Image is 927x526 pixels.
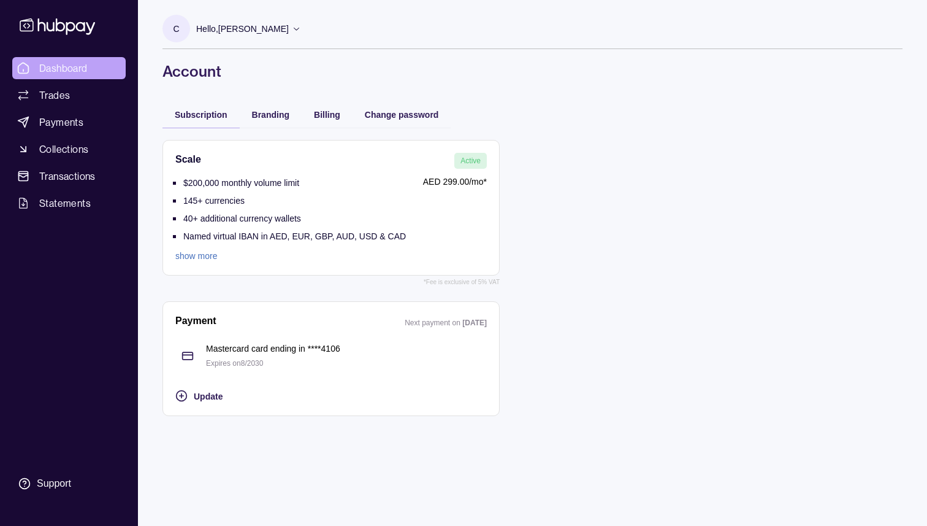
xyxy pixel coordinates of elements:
span: Dashboard [39,61,88,75]
span: Statements [39,196,91,211]
a: Payments [12,111,126,133]
a: Transactions [12,165,126,187]
p: C [173,22,179,36]
a: Statements [12,192,126,214]
span: Collections [39,142,88,157]
span: Subscription [175,110,227,120]
p: *Fee is exclusive of 5% VAT [424,276,500,289]
a: Collections [12,138,126,160]
p: Mastercard card ending in **** 4106 [206,342,487,355]
a: Dashboard [12,57,126,79]
span: Billing [314,110,340,120]
h2: Payment [175,314,216,330]
div: Support [37,477,71,490]
span: Trades [39,88,70,102]
span: Branding [252,110,289,120]
p: Named virtual IBAN in AED, EUR, GBP, AUD, USD & CAD [183,231,406,241]
p: Next payment on [405,319,462,327]
span: Update [194,392,223,401]
span: Payments [39,115,83,130]
p: 145+ currencies [183,196,245,206]
p: Hello, [PERSON_NAME] [196,22,289,36]
button: Update [175,389,487,403]
p: $200,000 monthly volume limit [183,178,299,188]
a: Support [12,471,126,497]
h2: Scale [175,153,201,169]
span: Change password [365,110,439,120]
p: Expires on 8 / 2030 [206,357,487,370]
p: 40+ additional currency wallets [183,214,301,223]
span: Active [460,157,481,165]
p: [DATE] [462,319,487,327]
h1: Account [162,61,902,81]
a: show more [175,249,406,263]
p: AED 299.00 /mo* [412,175,487,188]
span: Transactions [39,169,96,184]
a: Trades [12,84,126,106]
